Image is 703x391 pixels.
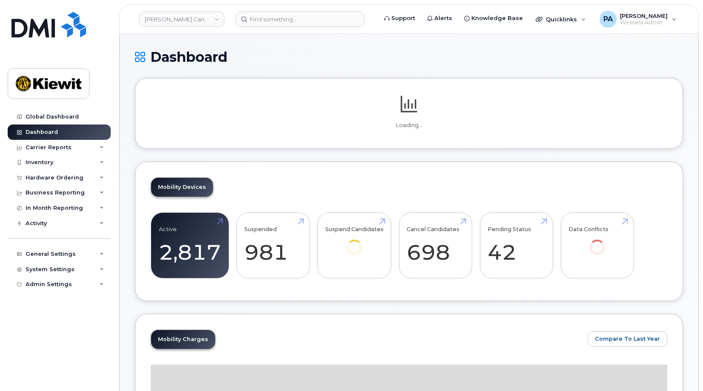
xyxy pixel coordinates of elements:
a: Suspend Candidates [325,217,384,266]
a: Mobility Charges [151,330,215,349]
a: Suspended 981 [244,217,302,274]
a: Mobility Devices [151,178,213,197]
h1: Dashboard [135,49,683,64]
a: Active 2,817 [159,217,221,274]
a: Pending Status 42 [488,217,545,274]
a: Data Conflicts [568,217,626,266]
a: Cancel Candidates 698 [407,217,464,274]
p: Loading... [151,122,667,129]
span: Compare To Last Year [595,335,660,343]
button: Compare To Last Year [588,331,667,347]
